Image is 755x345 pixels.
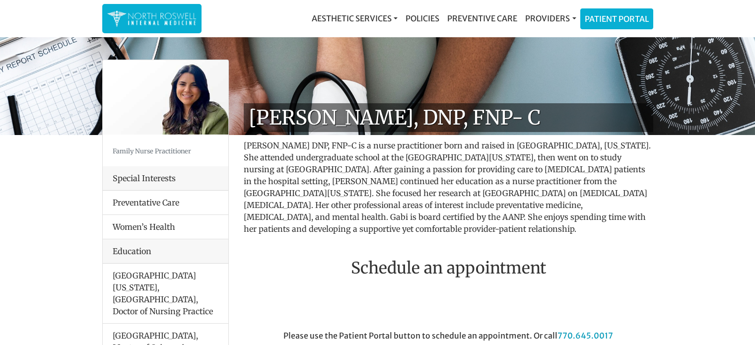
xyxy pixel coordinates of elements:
[244,259,653,277] h2: Schedule an appointment
[103,239,228,264] div: Education
[113,147,191,155] small: Family Nurse Practitioner
[443,8,521,28] a: Preventive Care
[244,103,653,132] h1: [PERSON_NAME], DNP, FNP- C
[557,331,613,341] a: 770.645.0017
[103,166,228,191] div: Special Interests
[103,191,228,215] li: Preventative Care
[521,8,580,28] a: Providers
[103,214,228,239] li: Women’s Health
[244,139,653,235] p: [PERSON_NAME] DNP, FNP-C is a nurse practitioner born and raised in [GEOGRAPHIC_DATA], [US_STATE]...
[103,264,228,324] li: [GEOGRAPHIC_DATA][US_STATE], [GEOGRAPHIC_DATA], Doctor of Nursing Practice
[581,9,653,29] a: Patient Portal
[308,8,402,28] a: Aesthetic Services
[402,8,443,28] a: Policies
[107,9,197,28] img: North Roswell Internal Medicine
